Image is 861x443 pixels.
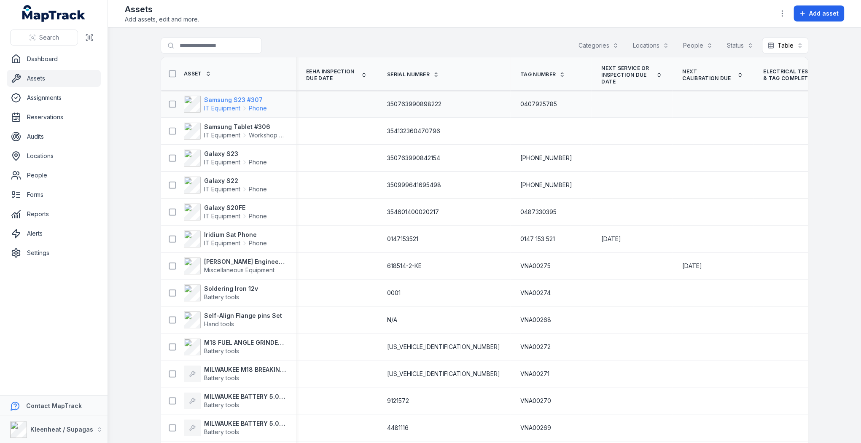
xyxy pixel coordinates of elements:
span: Battery tools [204,293,239,301]
span: 354601400020217 [387,208,439,216]
span: 350763990898222 [387,100,441,108]
a: Samsung Tablet #306IT EquipmentWorkshop Tablets [184,123,286,140]
button: Locations [627,38,674,54]
a: Locations [7,148,101,164]
strong: Kleenheat / Supagas [30,426,93,433]
strong: MILWAUKEE BATTERY 5.0 AH [204,392,286,401]
a: Galaxy S22IT EquipmentPhone [184,177,267,193]
strong: Galaxy S22 [204,177,267,185]
a: Reservations [7,109,101,126]
span: VNA00275 [520,262,551,270]
button: Add asset [794,5,844,21]
span: 0147 153 521 [520,235,555,243]
span: [DATE] [682,262,702,269]
button: Status [721,38,759,54]
a: Asset [184,70,211,77]
a: Electrical Test & Tag Complete [763,68,824,82]
a: Galaxy S23IT EquipmentPhone [184,150,267,166]
span: 618514-2-KE [387,262,422,270]
strong: Samsung Tablet #306 [204,123,286,131]
a: Soldering Iron 12vBattery tools [184,285,258,301]
span: [US_VEHICLE_IDENTIFICATION_NUMBER] [387,370,500,378]
span: Battery tools [204,401,239,408]
a: Next Service or Inspection Due Date [601,65,662,85]
strong: MILWAUKEE M18 BREAKING DIE GRINDER [204,365,286,374]
a: MapTrack [22,5,86,22]
a: Alerts [7,225,101,242]
a: Tag Number [520,71,565,78]
strong: Soldering Iron 12v [204,285,258,293]
a: M18 FUEL ANGLE GRINDER 125MM KIT 2B 5AH FC CASEBattery tools [184,338,286,355]
span: Electrical Test & Tag Complete [763,68,815,82]
span: VNA00271 [520,370,549,378]
span: 0001 [387,289,401,297]
span: 350999641695498 [387,181,441,189]
span: IT Equipment [204,104,240,113]
button: Search [10,30,78,46]
a: People [7,167,101,184]
a: Samsung S23 #307IT EquipmentPhone [184,96,267,113]
strong: Self-Align Flange pins Set [204,311,282,320]
a: Forms [7,186,101,203]
a: Self-Align Flange pins SetHand tools [184,311,282,328]
strong: Galaxy S20FE [204,204,267,212]
a: Serial Number [387,71,439,78]
span: Battery tools [204,347,239,354]
strong: MILWAUKEE BATTERY 5.0AH [204,419,286,428]
time: 01/09/2025, 12:00:00 am [601,235,621,243]
a: Settings [7,244,101,261]
a: Audits [7,128,101,145]
button: People [678,38,718,54]
a: Reports [7,206,101,223]
span: 354132360470796 [387,127,440,135]
span: Phone [249,104,267,113]
span: Phone [249,212,267,220]
span: Next Calibration Due [682,68,734,82]
span: VNA00272 [520,343,551,351]
span: Add asset [809,9,839,18]
span: Next Service or Inspection Due Date [601,65,653,85]
span: Phone [249,185,267,193]
button: Categories [573,38,624,54]
a: MILWAUKEE M18 BREAKING DIE GRINDERBattery tools [184,365,286,382]
a: [PERSON_NAME] Engineering Valve 1" NPTMiscellaneous Equipment [184,258,286,274]
span: VNA00270 [520,397,551,405]
span: IT Equipment [204,212,240,220]
span: VNA00268 [520,316,551,324]
span: Search [39,33,59,42]
span: Workshop Tablets [249,131,286,140]
span: Asset [184,70,202,77]
a: Assets [7,70,101,87]
span: Add assets, edit and more. [125,15,199,24]
span: Miscellaneous Equipment [204,266,274,274]
span: Hand tools [204,320,234,328]
strong: [PERSON_NAME] Engineering Valve 1" NPT [204,258,286,266]
strong: Iridium Sat Phone [204,231,267,239]
span: IT Equipment [204,185,240,193]
span: [PHONE_NUMBER] [520,181,572,189]
span: IT Equipment [204,131,240,140]
span: Tag Number [520,71,556,78]
a: Iridium Sat PhoneIT EquipmentPhone [184,231,267,247]
a: Next Calibration Due [682,68,743,82]
span: Serial Number [387,71,430,78]
span: 0147153521 [387,235,418,243]
span: Battery tools [204,428,239,435]
span: IT Equipment [204,158,240,166]
span: Phone [249,239,267,247]
span: EEHA Inspection Due Date [306,68,358,82]
span: IT Equipment [204,239,240,247]
span: VNA00269 [520,424,551,432]
h2: Assets [125,3,199,15]
span: Phone [249,158,267,166]
span: [PHONE_NUMBER] [520,154,572,162]
span: 4481116 [387,424,409,432]
a: MILWAUKEE BATTERY 5.0AHBattery tools [184,419,286,436]
strong: M18 FUEL ANGLE GRINDER 125MM KIT 2B 5AH FC CASE [204,338,286,347]
a: Assignments [7,89,101,106]
span: VNA00274 [520,289,551,297]
span: [DATE] [601,235,621,242]
span: 0407925785 [520,100,557,108]
strong: Samsung S23 #307 [204,96,267,104]
span: Battery tools [204,374,239,381]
